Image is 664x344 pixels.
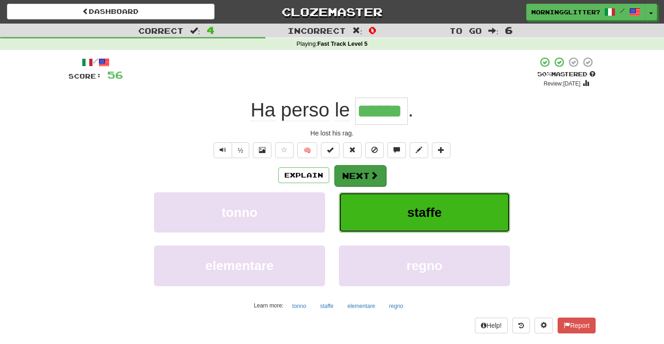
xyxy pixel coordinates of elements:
small: Learn more: [254,302,283,309]
button: Discuss sentence (alt+u) [387,142,406,158]
button: 🧠 [297,142,317,158]
span: / [620,7,625,14]
span: Score: [68,72,102,80]
button: Play sentence audio (ctl+space) [214,142,232,158]
button: Ignore sentence (alt+i) [365,142,384,158]
button: Reset to 0% Mastered (alt+r) [343,142,362,158]
span: : [190,27,200,35]
button: staffe [339,192,510,233]
div: Text-to-speech controls [212,142,249,158]
button: regno [339,246,510,286]
a: MorningGlitter7075 / [526,4,646,20]
span: elementare [205,258,274,273]
button: tonno [154,192,325,233]
span: : [488,27,498,35]
button: Round history (alt+y) [512,318,530,333]
a: Clozemaster [228,4,436,20]
button: ½ [232,142,249,158]
span: regno [406,258,443,273]
span: Correct [138,26,184,35]
div: Mastered [537,70,596,79]
span: le [335,99,350,121]
button: Next [334,165,386,186]
button: Show image (alt+x) [253,142,271,158]
span: 0 [369,25,376,36]
div: / [68,56,123,68]
small: Review: [DATE] [544,80,581,87]
button: staffe [315,299,338,313]
span: 4 [207,25,215,36]
span: Incorrect [288,26,346,35]
span: : [352,27,363,35]
span: 56 [107,69,123,80]
a: Dashboard [7,4,215,19]
button: Explain [278,167,329,183]
button: regno [384,299,408,313]
span: tonno [221,205,258,220]
span: staffe [407,205,442,220]
button: elementare [342,299,380,313]
span: Ha [251,99,276,121]
button: tonno [287,299,311,313]
span: To go [449,26,482,35]
button: Help! [475,318,508,333]
span: 6 [505,25,513,36]
button: Add to collection (alt+a) [432,142,450,158]
div: He lost his rag. [68,129,596,138]
button: Report [558,318,596,333]
strong: Fast Track Level 5 [317,41,368,47]
span: . [408,99,413,121]
span: perso [281,99,329,121]
button: Set this sentence to 100% Mastered (alt+m) [321,142,339,158]
span: MorningGlitter7075 [531,8,600,16]
button: Favorite sentence (alt+f) [275,142,294,158]
button: elementare [154,246,325,286]
button: Edit sentence (alt+d) [410,142,428,158]
span: 50 % [537,70,551,78]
